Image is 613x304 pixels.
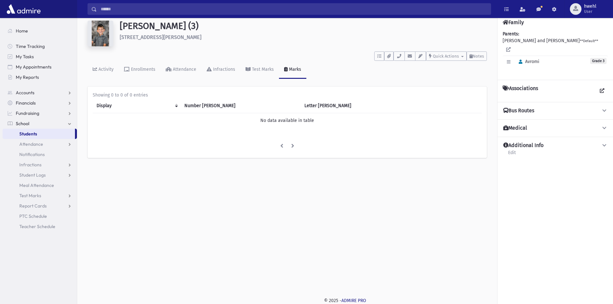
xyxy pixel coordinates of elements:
[279,61,306,79] a: Marks
[3,139,77,149] a: Attendance
[16,64,51,70] span: My Appointments
[503,142,608,149] button: Additional Info
[3,51,77,62] a: My Tasks
[19,193,41,198] span: Test Marks
[93,113,482,128] td: No data available in table
[16,100,36,106] span: Financials
[19,224,55,229] span: Teacher Schedule
[130,67,155,72] div: Enrollments
[19,172,46,178] span: Student Logs
[16,54,34,60] span: My Tasks
[467,51,487,61] button: Notes
[503,31,519,37] b: Parents:
[3,149,77,160] a: Notifications
[88,61,119,79] a: Activity
[3,26,77,36] a: Home
[503,31,608,75] div: [PERSON_NAME] and [PERSON_NAME]
[503,125,527,132] h4: Medical
[88,297,603,304] div: © 2025 -
[161,61,201,79] a: Attendance
[3,129,75,139] a: Students
[3,72,77,82] a: My Reports
[120,34,487,40] h6: [STREET_ADDRESS][PERSON_NAME]
[16,121,29,126] span: School
[596,85,608,97] a: View all Associations
[240,61,279,79] a: Test Marks
[503,125,608,132] button: Medical
[3,62,77,72] a: My Appointments
[503,85,538,97] h4: Associations
[3,221,77,232] a: Teacher Schedule
[5,3,42,15] img: AdmirePro
[251,67,274,72] div: Test Marks
[584,4,596,9] span: hwehl
[212,67,235,72] div: Infractions
[301,98,404,113] th: Letter Mark
[3,41,77,51] a: Time Tracking
[3,118,77,129] a: School
[3,88,77,98] a: Accounts
[119,61,161,79] a: Enrollments
[584,9,596,14] span: User
[3,190,77,201] a: Test Marks
[16,90,34,96] span: Accounts
[516,59,539,64] span: Avromi
[19,141,43,147] span: Attendance
[433,54,459,59] span: Quick Actions
[3,170,77,180] a: Student Logs
[426,51,467,61] button: Quick Actions
[590,58,607,64] span: Grade 3
[16,43,45,49] span: Time Tracking
[3,180,77,190] a: Meal Attendance
[19,131,37,137] span: Students
[97,3,491,15] input: Search
[3,98,77,108] a: Financials
[503,19,524,25] h4: Family
[181,98,301,113] th: Number Mark
[288,67,301,72] div: Marks
[508,149,516,161] a: Edit
[473,54,484,59] span: Notes
[3,211,77,221] a: PTC Schedule
[19,152,45,157] span: Notifications
[503,107,534,114] h4: Bus Routes
[3,160,77,170] a: Infractions
[19,203,47,209] span: Report Cards
[19,182,54,188] span: Meal Attendance
[93,92,482,98] div: Showing 0 to 0 of 0 entries
[16,28,28,34] span: Home
[120,21,487,32] h1: [PERSON_NAME] (3)
[201,61,240,79] a: Infractions
[341,298,366,303] a: ADMIRE PRO
[97,67,114,72] div: Activity
[93,98,181,113] th: Display
[503,142,543,149] h4: Additional Info
[503,107,608,114] button: Bus Routes
[3,108,77,118] a: Fundraising
[172,67,196,72] div: Attendance
[19,162,42,168] span: Infractions
[3,201,77,211] a: Report Cards
[16,110,39,116] span: Fundraising
[19,213,47,219] span: PTC Schedule
[16,74,39,80] span: My Reports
